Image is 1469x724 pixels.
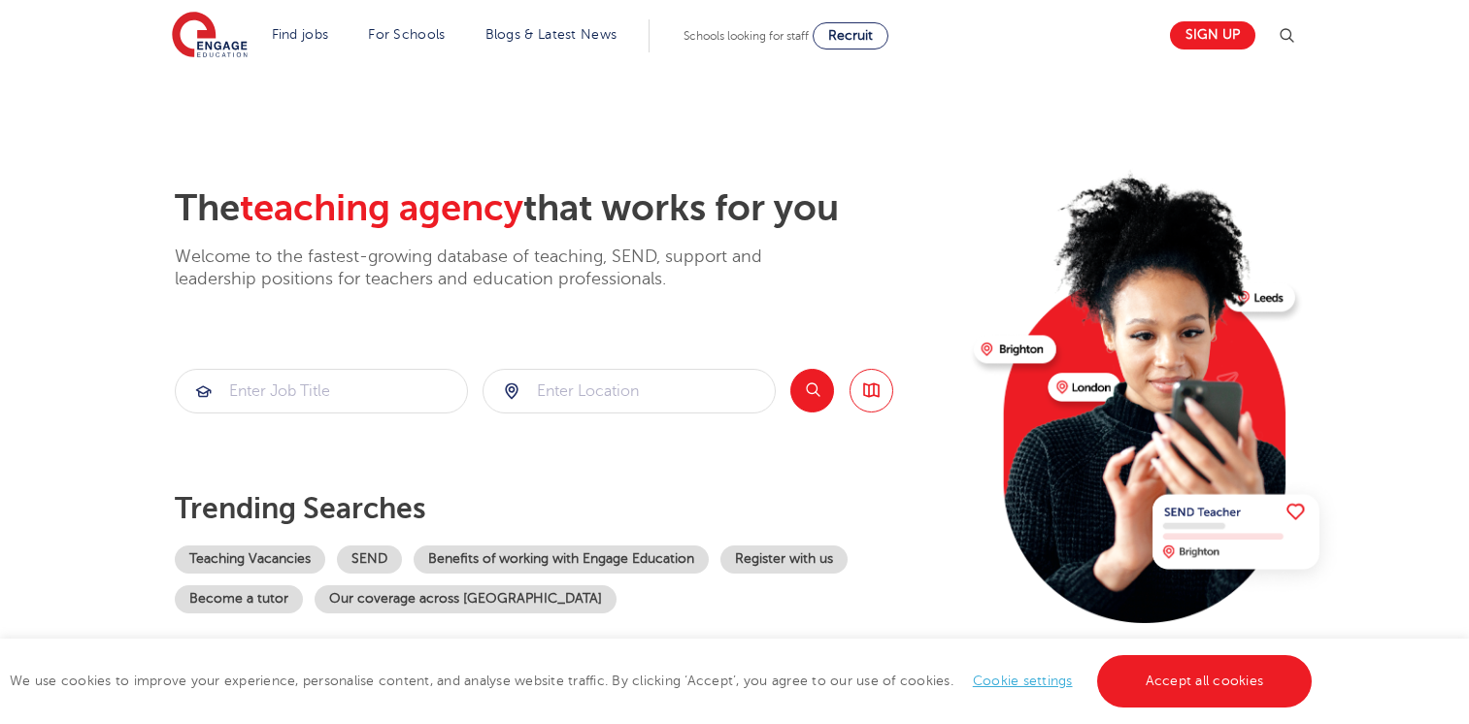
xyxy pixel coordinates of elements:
a: Cookie settings [973,674,1073,688]
a: Blogs & Latest News [485,27,618,42]
span: We use cookies to improve your experience, personalise content, and analyse website traffic. By c... [10,674,1317,688]
div: Submit [483,369,776,413]
h2: The that works for you [175,186,958,231]
a: Accept all cookies [1097,655,1313,708]
p: Welcome to the fastest-growing database of teaching, SEND, support and leadership positions for t... [175,246,816,291]
a: Our coverage across [GEOGRAPHIC_DATA] [315,585,617,613]
a: Recruit [813,22,888,49]
span: Recruit [828,28,873,43]
a: Register with us [720,545,848,574]
a: Find jobs [272,27,329,42]
p: Trending searches [175,491,958,526]
a: For Schools [368,27,445,42]
a: Become a tutor [175,585,303,613]
div: Submit [175,369,468,413]
a: SEND [337,545,402,574]
img: Engage Education [172,12,248,60]
a: Sign up [1170,21,1255,49]
button: Search [790,369,834,412]
span: teaching agency [240,187,523,229]
input: Submit [484,370,775,412]
a: Teaching Vacancies [175,545,325,574]
input: Submit [176,370,467,412]
a: Benefits of working with Engage Education [414,545,709,574]
span: Schools looking for staff [684,29,809,43]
